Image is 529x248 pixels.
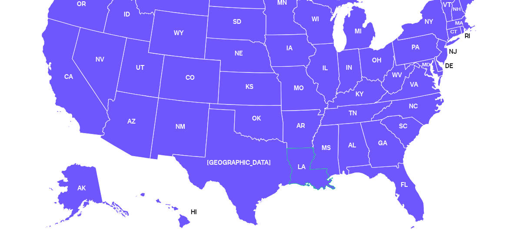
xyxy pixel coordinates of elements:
[323,63,328,72] text: IL
[355,26,362,35] text: MI
[412,42,420,51] text: PA
[392,70,402,79] text: WV
[399,121,407,130] text: SC
[349,108,357,117] text: TN
[77,183,86,192] text: AK
[378,138,388,147] text: GA
[186,72,195,82] text: CO
[252,113,261,122] text: OK
[348,140,356,149] text: AL
[294,83,304,92] text: MO
[455,18,463,26] text: MA
[450,27,457,36] text: CT
[235,48,243,57] text: NE
[425,16,433,26] text: NY
[445,61,453,70] text: DE
[136,62,145,72] text: UT
[124,9,130,18] text: ID
[296,121,305,130] text: AR
[356,89,364,98] text: KY
[233,16,241,26] text: SD
[127,116,136,125] text: AZ
[174,28,184,37] text: WY
[453,4,461,13] text: NH
[64,72,73,81] text: CA
[312,14,319,23] text: WI
[246,82,253,91] text: KS
[96,55,105,64] text: NV
[207,157,271,166] text: [GEOGRAPHIC_DATA]
[401,179,408,189] text: FL
[372,55,381,64] text: OH
[176,121,185,131] text: NM
[191,207,197,216] text: HI
[322,143,331,152] text: MS
[449,46,457,55] text: NJ
[409,101,418,110] text: NC
[410,79,419,88] text: VA
[346,62,352,72] text: IN
[465,31,470,40] text: RI
[286,43,293,52] text: IA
